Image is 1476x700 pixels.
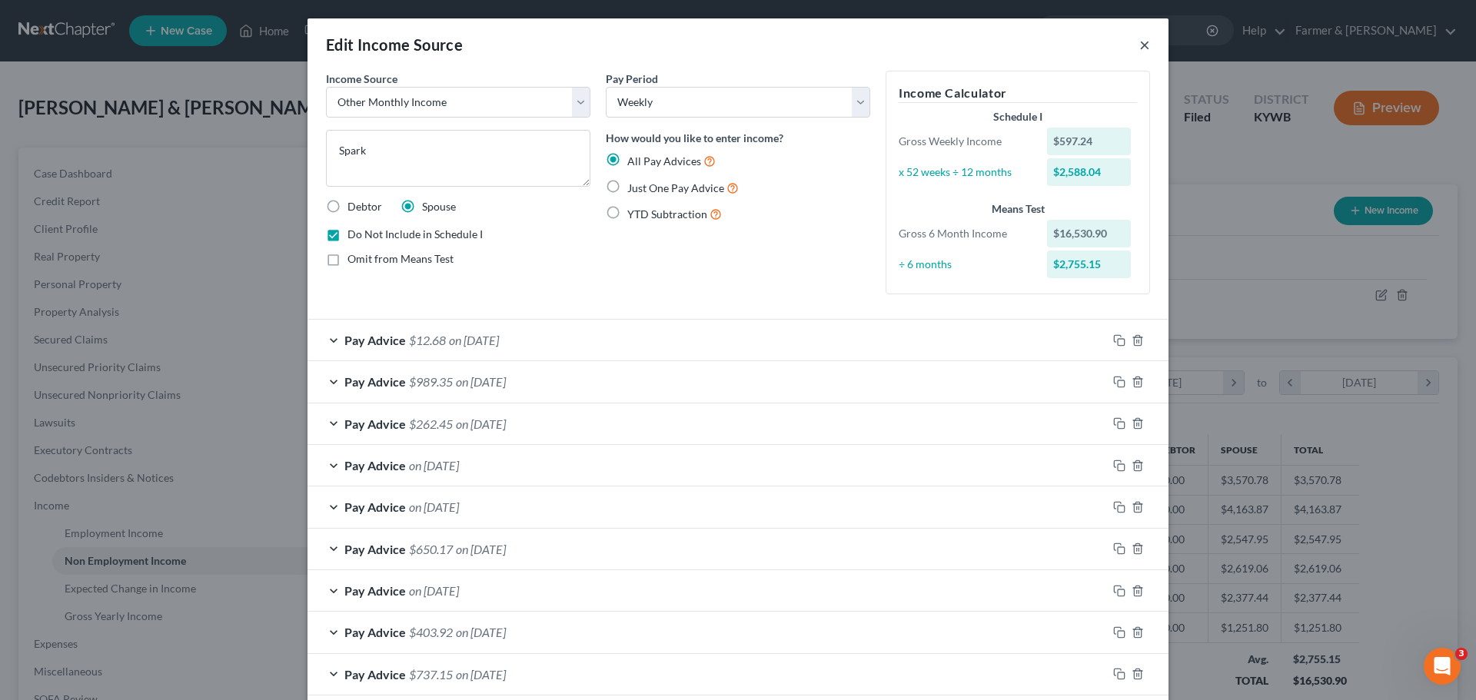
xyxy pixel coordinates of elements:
[899,84,1137,103] h5: Income Calculator
[409,374,453,389] span: $989.35
[1047,158,1132,186] div: $2,588.04
[409,667,453,682] span: $737.15
[347,227,483,241] span: Do Not Include in Schedule I
[1047,250,1132,278] div: $2,755.15
[456,416,506,431] span: on [DATE]
[891,257,1039,272] div: ÷ 6 months
[1424,648,1461,685] iframe: Intercom live chat
[1047,128,1132,155] div: $597.24
[344,625,406,639] span: Pay Advice
[409,542,453,556] span: $650.17
[344,458,406,473] span: Pay Advice
[456,374,506,389] span: on [DATE]
[456,667,506,682] span: on [DATE]
[409,499,459,514] span: on [DATE]
[409,416,453,431] span: $262.45
[449,333,499,347] span: on [DATE]
[344,374,406,389] span: Pay Advice
[344,542,406,556] span: Pay Advice
[891,134,1039,149] div: Gross Weekly Income
[409,458,459,473] span: on [DATE]
[891,226,1039,241] div: Gross 6 Month Income
[606,71,658,87] label: Pay Period
[347,252,454,265] span: Omit from Means Test
[456,542,506,556] span: on [DATE]
[456,625,506,639] span: on [DATE]
[344,667,406,682] span: Pay Advice
[409,625,453,639] span: $403.92
[1139,35,1150,54] button: ×
[422,200,456,213] span: Spouse
[344,583,406,598] span: Pay Advice
[344,499,406,514] span: Pay Advice
[1047,220,1132,247] div: $16,530.90
[891,164,1039,180] div: x 52 weeks ÷ 12 months
[344,416,406,431] span: Pay Advice
[627,207,707,221] span: YTD Subtraction
[627,154,701,168] span: All Pay Advices
[347,200,382,213] span: Debtor
[627,181,724,194] span: Just One Pay Advice
[409,583,459,598] span: on [DATE]
[344,333,406,347] span: Pay Advice
[326,34,463,55] div: Edit Income Source
[899,201,1137,217] div: Means Test
[409,333,446,347] span: $12.68
[326,72,397,85] span: Income Source
[899,109,1137,124] div: Schedule I
[606,130,783,146] label: How would you like to enter income?
[1455,648,1468,660] span: 3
